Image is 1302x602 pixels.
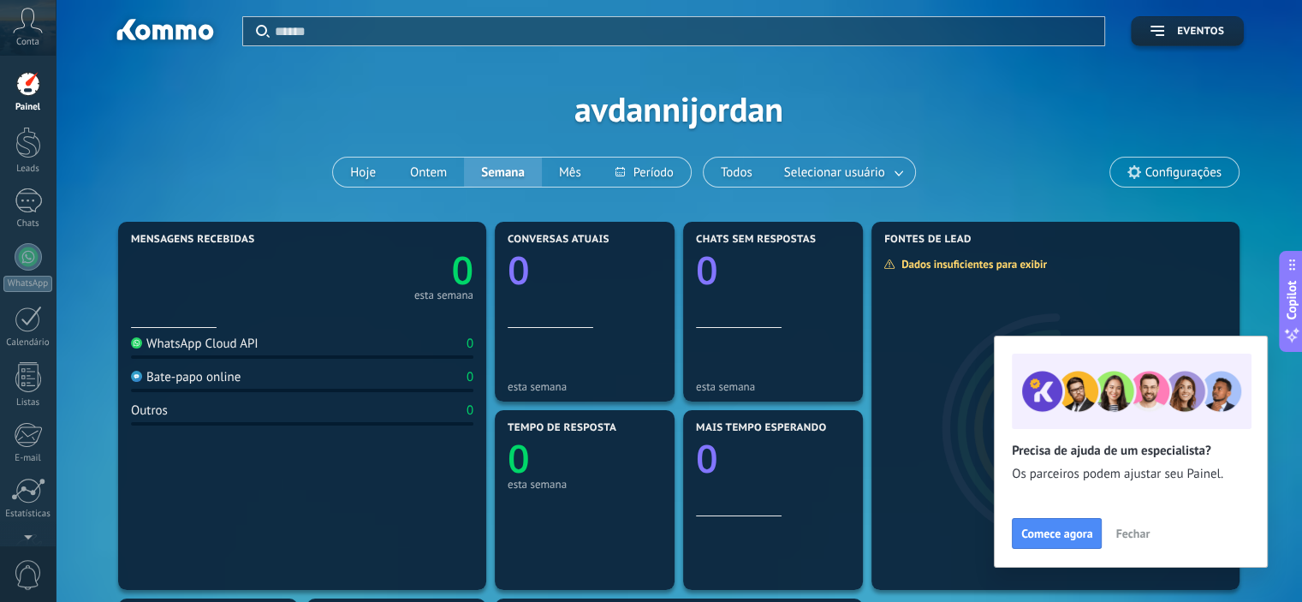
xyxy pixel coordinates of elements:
[1145,165,1222,180] span: Configurações
[770,158,915,187] button: Selecionar usuário
[3,509,53,520] div: Estatísticas
[542,158,598,187] button: Mês
[3,453,53,464] div: E-mail
[781,161,889,184] span: Selecionar usuário
[1108,521,1157,546] button: Fechar
[1021,527,1092,539] span: Comece agora
[508,244,530,296] text: 0
[1131,16,1244,46] button: Eventos
[467,402,473,419] div: 0
[508,422,616,434] span: Tempo de resposta
[451,244,473,296] text: 0
[696,380,850,393] div: esta semana
[1177,26,1224,38] span: Eventos
[3,102,53,113] div: Painel
[467,336,473,352] div: 0
[696,422,827,434] span: Mais tempo esperando
[508,478,662,491] div: esta semana
[508,432,530,485] text: 0
[131,337,142,349] img: WhatsApp Cloud API
[16,37,39,48] span: Conta
[1012,466,1250,483] span: Os parceiros podem ajustar seu Painel.
[3,218,53,229] div: Chats
[302,244,473,296] a: 0
[3,276,52,292] div: WhatsApp
[1012,443,1250,459] h2: Precisa de ajuda de um especialista?
[3,397,53,408] div: Listas
[131,336,259,352] div: WhatsApp Cloud API
[131,371,142,382] img: Bate-papo online
[1012,518,1102,549] button: Comece agora
[131,234,254,246] span: Mensagens recebidas
[696,234,816,246] span: Chats sem respostas
[3,164,53,175] div: Leads
[464,158,542,187] button: Semana
[508,380,662,393] div: esta semana
[393,158,464,187] button: Ontem
[884,234,972,246] span: Fontes de lead
[883,257,1059,271] div: Dados insuficientes para exibir
[131,369,241,385] div: Bate-papo online
[1283,280,1300,319] span: Copilot
[598,158,691,187] button: Período
[3,337,53,349] div: Calendário
[1115,527,1150,539] span: Fechar
[696,432,718,485] text: 0
[333,158,393,187] button: Hoje
[131,402,168,419] div: Outros
[704,158,770,187] button: Todos
[467,369,473,385] div: 0
[414,291,473,300] div: esta semana
[508,234,609,246] span: Conversas atuais
[696,244,718,296] text: 0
